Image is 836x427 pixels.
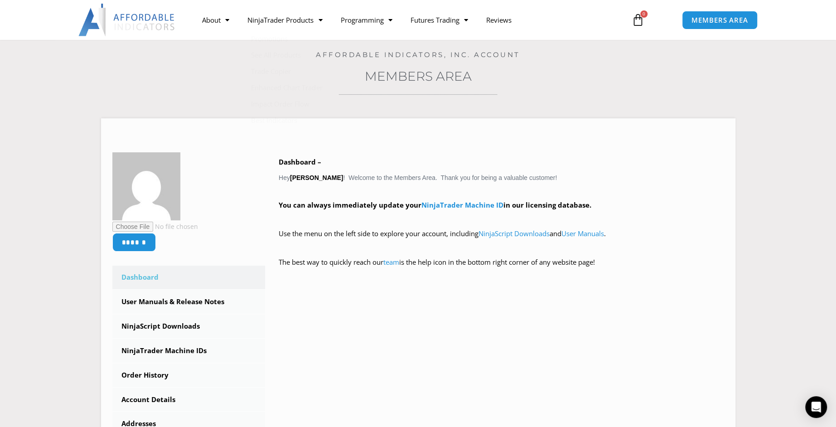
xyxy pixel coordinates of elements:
[112,364,266,387] a: Order History
[383,257,399,267] a: team
[365,68,472,84] a: Members Area
[805,396,827,418] div: Open Intercom Messenger
[279,256,724,281] p: The best way to quickly reach our is the help icon in the bottom right corner of any website page!
[401,10,477,30] a: Futures Trading
[238,79,331,96] a: Enhanced Chart Trader
[238,10,331,30] a: NinjaTrader Products
[238,30,331,128] ul: NinjaTrader Products
[238,30,331,47] a: Promotions
[238,96,331,112] a: Impact Order Flow
[112,315,266,338] a: NinjaScript Downloads
[331,10,401,30] a: Programming
[193,10,621,30] nav: Menu
[238,112,331,128] a: Best Indicators
[279,228,724,253] p: Use the menu on the left side to explore your account, including and .
[238,63,331,79] a: Trade Copier
[691,17,748,24] span: MEMBERS AREA
[682,11,758,29] a: MEMBERS AREA
[279,157,321,166] b: Dashboard –
[112,339,266,363] a: NinjaTrader Machine IDs
[478,229,550,238] a: NinjaScript Downloads
[112,266,266,289] a: Dashboard
[421,200,503,209] a: NinjaTrader Machine ID
[640,10,648,18] span: 0
[477,10,520,30] a: Reviews
[279,156,724,281] div: Hey ! Welcome to the Members Area. Thank you for being a valuable customer!
[78,4,176,36] img: LogoAI | Affordable Indicators – NinjaTrader
[238,47,331,63] a: See All Products
[112,388,266,412] a: Account Details
[290,174,343,181] strong: [PERSON_NAME]
[112,290,266,314] a: User Manuals & Release Notes
[193,10,238,30] a: About
[316,50,520,59] a: Affordable Indicators, Inc. Account
[618,7,658,33] a: 0
[112,152,180,220] img: b4c758c1f27c7272c21448cd6d5b7112ee37a0953f6e804666884d3491b93c3d
[561,229,604,238] a: User Manuals
[279,200,591,209] strong: You can always immediately update your in our licensing database.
